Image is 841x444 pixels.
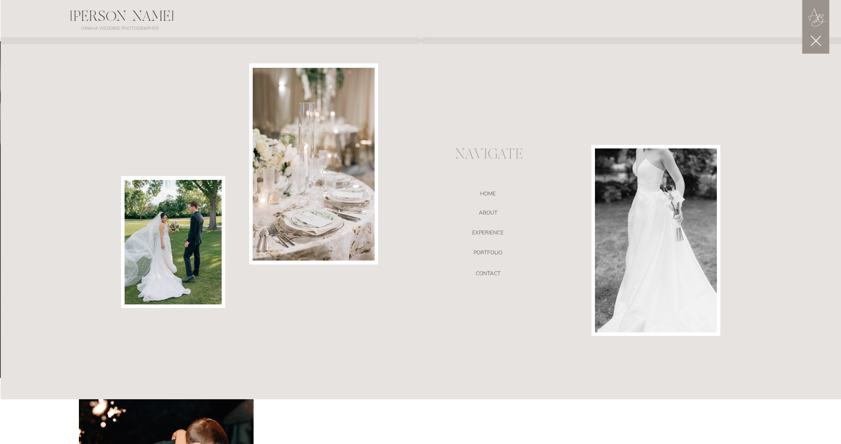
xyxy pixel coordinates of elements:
[394,270,582,279] a: CONTACT
[394,191,582,199] a: HOME
[455,148,521,162] p: NAVIGATE
[0,10,244,29] div: [PERSON_NAME]
[394,210,582,218] a: ABOUT
[394,249,582,258] a: portfolio
[394,230,582,238] a: EXPERIENCE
